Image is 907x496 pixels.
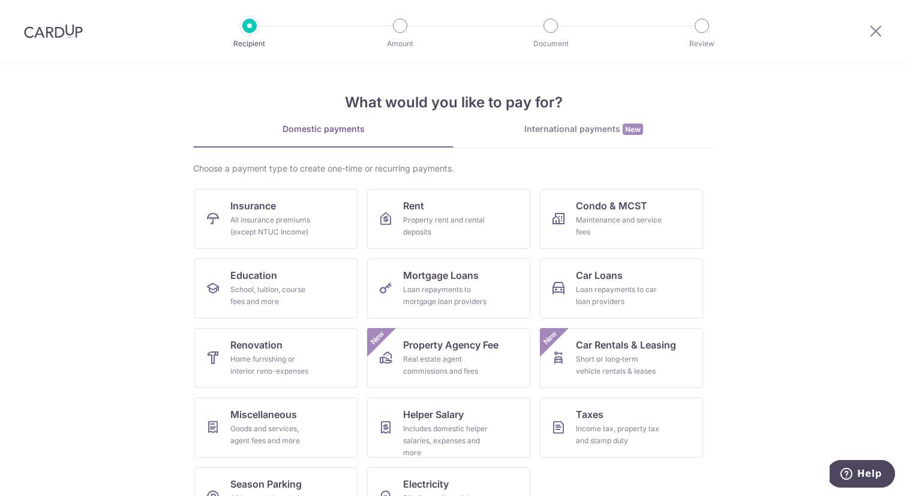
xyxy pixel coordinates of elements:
[230,477,302,491] span: Season Parking
[403,353,489,377] div: Real estate agent commissions and fees
[453,123,714,136] div: International payments
[24,24,83,38] img: CardUp
[576,214,662,238] div: Maintenance and service fees
[367,258,530,318] a: Mortgage LoansLoan repayments to mortgage loan providers
[576,284,662,308] div: Loan repayments to car loan providers
[28,8,52,19] span: Help
[367,328,530,388] a: Property Agency FeeReal estate agent commissions and feesNew
[576,338,676,352] span: Car Rentals & Leasing
[193,123,453,135] div: Domestic payments
[403,199,424,213] span: Rent
[657,38,746,50] p: Review
[367,398,530,458] a: Helper SalaryIncludes domestic helper salaries, expenses and more
[540,258,703,318] a: Car LoansLoan repayments to car loan providers
[205,38,294,50] p: Recipient
[623,124,643,135] span: New
[403,477,449,491] span: Electricity
[403,284,489,308] div: Loan repayments to mortgage loan providers
[194,398,358,458] a: MiscellaneousGoods and services, agent fees and more
[540,398,703,458] a: TaxesIncome tax, property tax and stamp duty
[576,199,647,213] span: Condo & MCST
[368,328,388,348] span: New
[576,423,662,447] div: Income tax, property tax and stamp duty
[367,189,530,249] a: RentProperty rent and rental deposits
[403,214,489,238] div: Property rent and rental deposits
[830,460,895,490] iframe: Opens a widget where you can find more information
[230,268,277,282] span: Education
[356,38,445,50] p: Amount
[194,189,358,249] a: InsuranceAll insurance premiums (except NTUC Income)
[540,189,703,249] a: Condo & MCSTMaintenance and service fees
[576,268,623,282] span: Car Loans
[576,353,662,377] div: Short or long‑term vehicle rentals & leases
[230,338,283,352] span: Renovation
[403,423,489,459] div: Includes domestic helper salaries, expenses and more
[540,328,560,348] span: New
[194,328,358,388] a: RenovationHome furnishing or interior reno-expenses
[403,268,479,282] span: Mortgage Loans
[403,407,464,422] span: Helper Salary
[230,214,317,238] div: All insurance premiums (except NTUC Income)
[576,407,603,422] span: Taxes
[193,92,714,113] h4: What would you like to pay for?
[230,407,297,422] span: Miscellaneous
[230,284,317,308] div: School, tuition, course fees and more
[193,163,714,175] div: Choose a payment type to create one-time or recurring payments.
[403,338,498,352] span: Property Agency Fee
[194,258,358,318] a: EducationSchool, tuition, course fees and more
[230,353,317,377] div: Home furnishing or interior reno-expenses
[506,38,595,50] p: Document
[230,199,276,213] span: Insurance
[230,423,317,447] div: Goods and services, agent fees and more
[540,328,703,388] a: Car Rentals & LeasingShort or long‑term vehicle rentals & leasesNew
